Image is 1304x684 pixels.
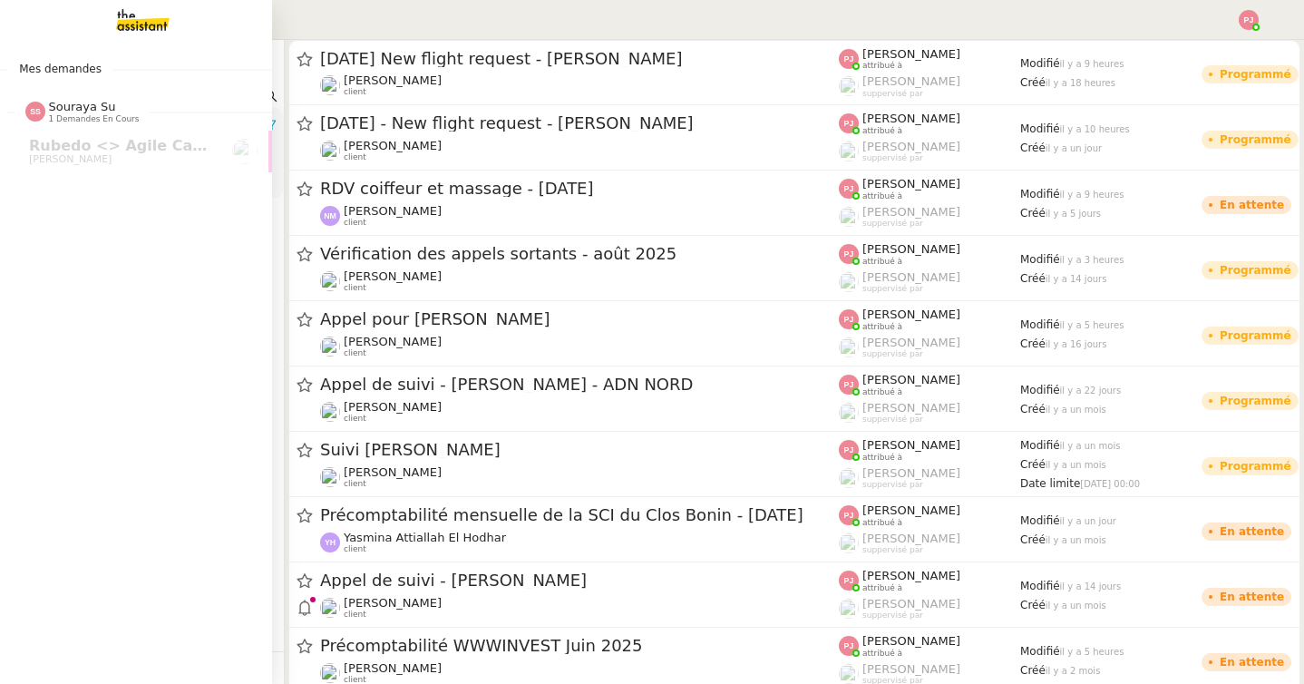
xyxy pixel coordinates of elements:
span: il y a 5 heures [1060,647,1124,657]
span: [PERSON_NAME] [862,177,960,191]
img: svg [839,636,859,656]
img: users%2FoFdbodQ3TgNoWt9kP3GXAs5oaCq1%2Favatar%2Fprofile-pic.png [839,207,859,227]
span: [PERSON_NAME] [344,400,442,414]
app-user-detailed-label: client [320,139,839,162]
span: il y a un mois [1046,460,1106,470]
span: [PERSON_NAME] [344,465,442,479]
img: users%2FSoHiyPZ6lTh48rkksBJmVXB4Fxh1%2Favatar%2F784cdfc3-6442-45b8-8ed3-42f1cc9271a4 [320,663,340,683]
span: [DATE] - New flight request - [PERSON_NAME] [320,115,839,132]
img: svg [839,309,859,329]
app-user-label: attribué à [839,112,1020,135]
span: client [344,87,366,97]
app-user-label: suppervisé par [839,532,1020,555]
span: Créé [1020,337,1046,350]
span: attribué à [862,191,902,201]
img: users%2FW4OQjB9BRtYK2an7yusO0WsYLsD3%2Favatar%2F28027066-518b-424c-8476-65f2e549ac29 [320,598,340,618]
app-user-label: attribué à [839,569,1020,592]
span: Vérification des appels sortants - août 2025 [320,246,839,262]
span: il y a 2 mois [1046,666,1101,676]
app-user-label: suppervisé par [839,74,1020,98]
span: il y a 18 heures [1046,78,1115,88]
span: suppervisé par [862,349,923,359]
span: [PERSON_NAME] [29,153,112,165]
span: il y a un jour [1046,143,1102,153]
img: users%2FoFdbodQ3TgNoWt9kP3GXAs5oaCq1%2Favatar%2Fprofile-pic.png [839,76,859,96]
app-user-label: attribué à [839,308,1020,331]
span: Suivi [PERSON_NAME] [320,442,839,458]
span: Modifié [1020,384,1060,396]
img: svg [839,113,859,133]
span: Mes demandes [8,60,112,78]
app-user-detailed-label: client [320,335,839,358]
span: il y a un mois [1046,535,1106,545]
div: En attente [1220,200,1284,210]
span: Créé [1020,272,1046,285]
span: il y a 3 heures [1060,255,1124,265]
div: Programmé [1220,69,1291,80]
app-user-label: attribué à [839,242,1020,266]
span: attribué à [862,322,902,332]
span: Créé [1020,403,1046,415]
span: Créé [1020,76,1046,89]
app-user-detailed-label: client [320,269,839,293]
span: suppervisé par [862,153,923,163]
span: attribué à [862,649,902,659]
app-user-label: attribué à [839,373,1020,396]
span: [PERSON_NAME] [862,503,960,517]
app-user-label: attribué à [839,634,1020,658]
span: Modifié [1020,514,1060,527]
app-user-label: attribué à [839,47,1020,71]
img: users%2FW4OQjB9BRtYK2an7yusO0WsYLsD3%2Favatar%2F28027066-518b-424c-8476-65f2e549ac29 [320,337,340,357]
img: users%2FoFdbodQ3TgNoWt9kP3GXAs5oaCq1%2Favatar%2Fprofile-pic.png [839,142,859,161]
span: il y a 9 heures [1060,59,1124,69]
img: users%2FoFdbodQ3TgNoWt9kP3GXAs5oaCq1%2Favatar%2Fprofile-pic.png [839,403,859,423]
div: Programmé [1220,461,1291,472]
img: users%2FoFdbodQ3TgNoWt9kP3GXAs5oaCq1%2Favatar%2Fprofile-pic.png [839,664,859,684]
img: users%2FC9SBsJ0duuaSgpQFj5LgoEX8n0o2%2Favatar%2Fec9d51b8-9413-4189-adfb-7be4d8c96a3c [320,75,340,95]
span: [PERSON_NAME] [344,73,442,87]
span: Précomptabilité mensuelle de la SCI du Clos Bonin - [DATE] [320,507,839,523]
span: il y a 5 heures [1060,320,1124,330]
span: il y a 10 heures [1060,124,1130,134]
span: [DATE] 00:00 [1080,479,1140,489]
div: Programmé [1220,330,1291,341]
app-user-detailed-label: client [320,596,839,620]
span: Modifié [1020,318,1060,331]
span: Précomptabilité WWWINVEST Juin 2025 [320,638,839,654]
span: Créé [1020,533,1046,546]
span: [PERSON_NAME] [862,466,960,480]
span: [PERSON_NAME] [344,269,442,283]
app-user-detailed-label: client [320,204,839,228]
span: il y a un mois [1046,601,1106,611]
div: En attente [1220,657,1284,668]
app-user-label: suppervisé par [839,597,1020,620]
img: users%2FoFdbodQ3TgNoWt9kP3GXAs5oaCq1%2Favatar%2Fprofile-pic.png [839,272,859,292]
img: svg [1239,10,1259,30]
app-user-label: suppervisé par [839,140,1020,163]
span: [PERSON_NAME] [862,401,960,415]
app-user-detailed-label: client [320,465,839,489]
div: Programmé [1220,396,1291,406]
span: il y a un jour [1060,516,1116,526]
span: [PERSON_NAME] [862,205,960,219]
img: users%2FoFdbodQ3TgNoWt9kP3GXAs5oaCq1%2Favatar%2Fprofile-pic.png [839,599,859,619]
span: [PERSON_NAME] [862,74,960,88]
span: Créé [1020,664,1046,677]
span: suppervisé par [862,219,923,229]
div: Programmé [1220,134,1291,145]
span: [PERSON_NAME] [862,569,960,582]
span: client [344,283,366,293]
img: users%2FXPWOVq8PDVf5nBVhDcXguS2COHE3%2Favatar%2F3f89dc26-16aa-490f-9632-b2fdcfc735a1 [232,139,258,164]
span: [PERSON_NAME] [862,140,960,153]
img: users%2FW4OQjB9BRtYK2an7yusO0WsYLsD3%2Favatar%2F28027066-518b-424c-8476-65f2e549ac29 [320,467,340,487]
span: attribué à [862,61,902,71]
app-user-detailed-label: client [320,73,839,97]
span: [PERSON_NAME] [862,270,960,284]
span: [PERSON_NAME] [862,662,960,676]
span: suppervisé par [862,415,923,425]
span: client [344,152,366,162]
app-user-detailed-label: client [320,531,839,554]
img: users%2FoFdbodQ3TgNoWt9kP3GXAs5oaCq1%2Favatar%2Fprofile-pic.png [839,533,859,553]
span: [PERSON_NAME] [344,661,442,675]
span: [PERSON_NAME] [344,204,442,218]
